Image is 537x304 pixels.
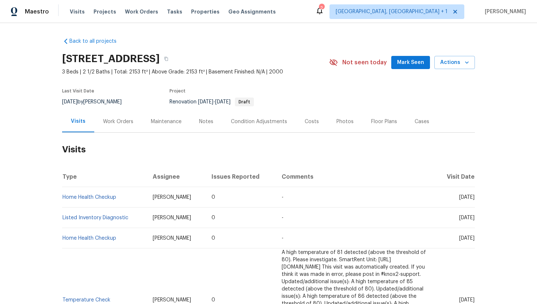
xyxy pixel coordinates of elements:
[236,100,253,104] span: Draft
[94,8,116,15] span: Projects
[415,118,429,125] div: Cases
[71,118,85,125] div: Visits
[170,89,186,93] span: Project
[319,4,324,12] div: 2
[125,8,158,15] span: Work Orders
[391,56,430,69] button: Mark Seen
[435,167,475,187] th: Visit Date
[459,297,475,303] span: [DATE]
[282,195,283,200] span: -
[25,8,49,15] span: Maestro
[212,195,215,200] span: 0
[62,236,116,241] a: Home Health Checkup
[62,167,147,187] th: Type
[282,215,283,220] span: -
[336,118,354,125] div: Photos
[434,56,475,69] button: Actions
[62,98,130,106] div: by [PERSON_NAME]
[160,52,173,65] button: Copy Address
[153,297,191,303] span: [PERSON_NAME]
[276,167,435,187] th: Comments
[62,133,475,167] h2: Visits
[459,195,475,200] span: [DATE]
[191,8,220,15] span: Properties
[153,195,191,200] span: [PERSON_NAME]
[440,58,469,67] span: Actions
[62,38,132,45] a: Back to all projects
[167,9,182,14] span: Tasks
[212,236,215,241] span: 0
[342,59,387,66] span: Not seen today
[62,55,160,62] h2: [STREET_ADDRESS]
[147,167,206,187] th: Assignee
[151,118,182,125] div: Maintenance
[62,297,110,303] a: Temperature Check
[62,99,77,104] span: [DATE]
[282,236,283,241] span: -
[459,215,475,220] span: [DATE]
[215,99,231,104] span: [DATE]
[62,215,128,220] a: Listed Inventory Diagnostic
[62,89,94,93] span: Last Visit Date
[103,118,133,125] div: Work Orders
[459,236,475,241] span: [DATE]
[231,118,287,125] div: Condition Adjustments
[62,195,116,200] a: Home Health Checkup
[198,99,213,104] span: [DATE]
[70,8,85,15] span: Visits
[153,236,191,241] span: [PERSON_NAME]
[199,118,213,125] div: Notes
[212,215,215,220] span: 0
[198,99,231,104] span: -
[212,297,215,303] span: 0
[482,8,526,15] span: [PERSON_NAME]
[305,118,319,125] div: Costs
[153,215,191,220] span: [PERSON_NAME]
[371,118,397,125] div: Floor Plans
[62,68,329,76] span: 3 Beds | 2 1/2 Baths | Total: 2153 ft² | Above Grade: 2153 ft² | Basement Finished: N/A | 2000
[228,8,276,15] span: Geo Assignments
[170,99,254,104] span: Renovation
[397,58,424,67] span: Mark Seen
[206,167,276,187] th: Issues Reported
[336,8,447,15] span: [GEOGRAPHIC_DATA], [GEOGRAPHIC_DATA] + 1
